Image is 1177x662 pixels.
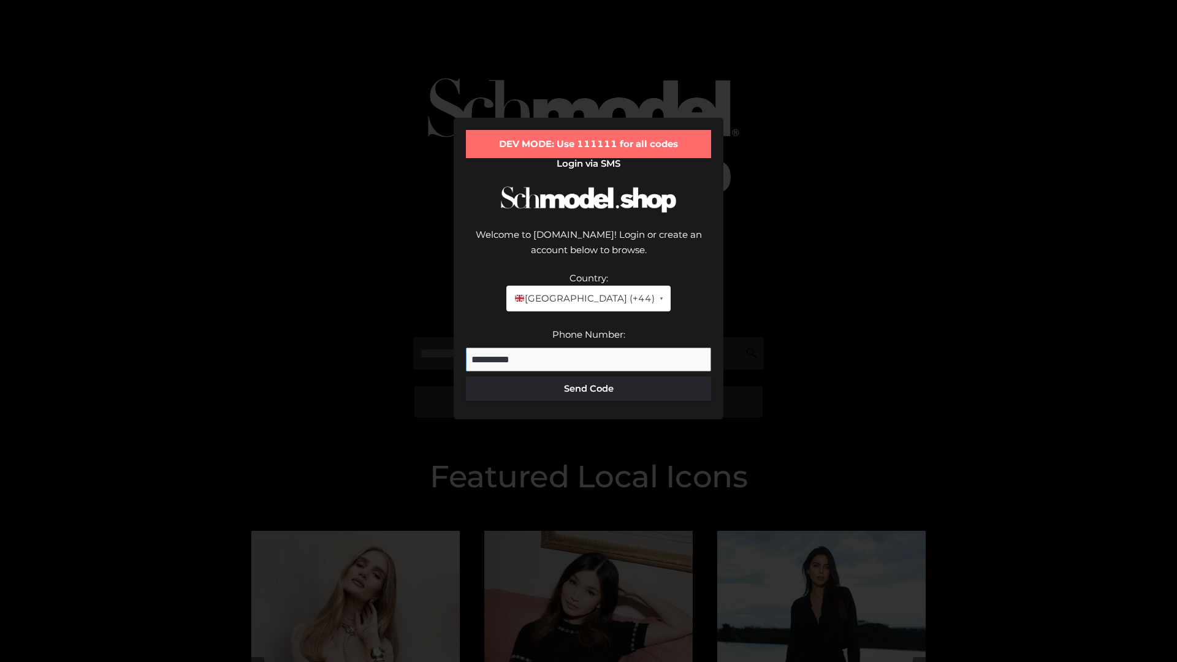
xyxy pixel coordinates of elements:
[515,294,524,303] img: 🇬🇧
[497,175,680,224] img: Schmodel Logo
[466,227,711,270] div: Welcome to [DOMAIN_NAME]! Login or create an account below to browse.
[466,130,711,158] div: DEV MODE: Use 111111 for all codes
[552,329,625,340] label: Phone Number:
[514,291,654,306] span: [GEOGRAPHIC_DATA] (+44)
[466,158,711,169] h2: Login via SMS
[569,272,608,284] label: Country:
[466,376,711,401] button: Send Code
